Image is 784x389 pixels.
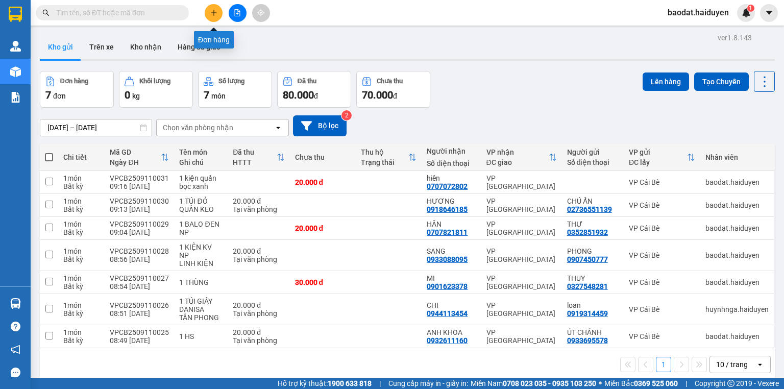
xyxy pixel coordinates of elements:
[10,298,21,309] img: warehouse-icon
[119,71,193,108] button: Khối lượng0kg
[567,309,608,318] div: 0919314459
[233,336,284,345] div: Tại văn phòng
[705,153,769,161] div: Nhân viên
[567,274,619,282] div: THUY
[63,153,100,161] div: Chi tiết
[179,259,223,268] div: LINH KIỆN
[604,378,678,389] span: Miền Bắc
[179,243,223,259] div: 1 KIỆN KV NP
[705,224,769,232] div: baodat.haiduyen
[169,35,229,59] button: Hàng đã giao
[427,301,476,309] div: CHI
[705,251,769,259] div: baodat.haiduyen
[11,368,20,377] span: message
[486,148,549,156] div: VP nhận
[63,220,100,228] div: 1 món
[718,32,752,43] div: ver 1.8.143
[427,220,476,228] div: HÂN
[427,197,476,205] div: HƯƠNG
[629,305,695,313] div: VP Cái Bè
[427,274,476,282] div: MI
[63,228,100,236] div: Bất kỳ
[110,174,169,182] div: VPCB2509110031
[63,282,100,290] div: Bất kỳ
[132,92,140,100] span: kg
[10,92,21,103] img: solution-icon
[110,148,161,156] div: Mã GD
[63,205,100,213] div: Bất kỳ
[233,197,284,205] div: 20.000 đ
[629,178,695,186] div: VP Cái Bè
[314,92,318,100] span: đ
[486,247,557,263] div: VP [GEOGRAPHIC_DATA]
[567,148,619,156] div: Người gửi
[56,7,177,18] input: Tìm tên, số ĐT hoặc mã đơn
[629,201,695,209] div: VP Cái Bè
[379,378,381,389] span: |
[427,147,476,155] div: Người nhận
[295,153,351,161] div: Chưa thu
[11,345,20,354] span: notification
[63,274,100,282] div: 1 món
[110,247,169,255] div: VPCB2509110028
[705,332,769,341] div: baodat.haiduyen
[481,144,562,171] th: Toggle SortBy
[756,360,764,369] svg: open
[634,379,678,387] strong: 0369 525 060
[486,220,557,236] div: VP [GEOGRAPHIC_DATA]
[629,251,695,259] div: VP Cái Bè
[110,274,169,282] div: VPCB2509110027
[295,278,351,286] div: 30.000 đ
[567,301,619,309] div: loan
[427,174,476,182] div: hiền
[356,144,422,171] th: Toggle SortBy
[163,123,233,133] div: Chọn văn phòng nhận
[427,205,468,213] div: 0918646185
[211,92,226,100] span: món
[257,9,264,16] span: aim
[179,197,223,213] div: 1 TÚI ĐỎ QUẤN KEO
[42,9,50,16] span: search
[110,336,169,345] div: 08:49 [DATE]
[341,110,352,120] sup: 2
[139,78,170,85] div: Khối lượng
[205,4,223,22] button: plus
[122,35,169,59] button: Kho nhận
[567,255,608,263] div: 0907450777
[81,35,122,59] button: Trên xe
[486,174,557,190] div: VP [GEOGRAPHIC_DATA]
[9,7,22,22] img: logo-vxr
[110,328,169,336] div: VPCB2509110025
[233,301,284,309] div: 20.000 đ
[599,381,602,385] span: ⚪️
[233,328,284,336] div: 20.000 đ
[361,148,408,156] div: Thu hộ
[295,224,351,232] div: 20.000 đ
[567,336,608,345] div: 0933695578
[486,301,557,318] div: VP [GEOGRAPHIC_DATA]
[110,182,169,190] div: 09:16 [DATE]
[233,148,276,156] div: Đã thu
[356,71,430,108] button: Chưa thu70.000đ
[63,301,100,309] div: 1 món
[63,336,100,345] div: Bất kỳ
[471,378,596,389] span: Miền Nam
[110,205,169,213] div: 09:13 [DATE]
[293,115,347,136] button: Bộ lọc
[427,247,476,255] div: SANG
[486,328,557,345] div: VP [GEOGRAPHIC_DATA]
[427,182,468,190] div: 0707072802
[252,4,270,22] button: aim
[567,205,612,213] div: 02736551139
[10,41,21,52] img: warehouse-icon
[40,35,81,59] button: Kho gửi
[685,378,687,389] span: |
[179,313,223,322] div: TÂN PHONG
[233,158,276,166] div: HTTT
[110,301,169,309] div: VPCB2509110026
[377,78,403,85] div: Chưa thu
[742,8,751,17] img: icon-new-feature
[63,255,100,263] div: Bất kỳ
[179,297,223,313] div: 1 TÚI GIẤY DANISA
[110,158,161,166] div: Ngày ĐH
